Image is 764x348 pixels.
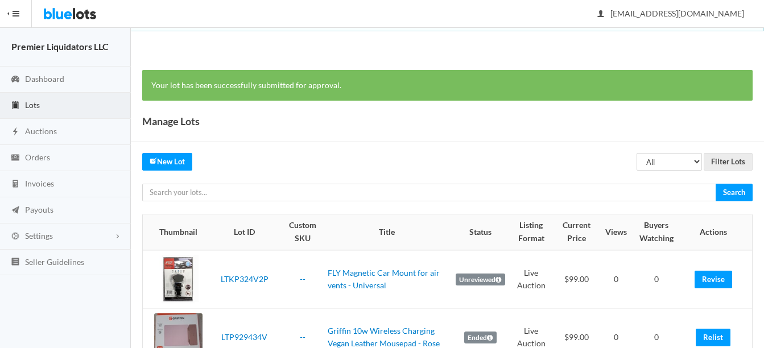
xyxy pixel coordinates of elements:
[10,127,21,138] ion-icon: flash
[10,231,21,242] ion-icon: cog
[10,205,21,216] ion-icon: paper plane
[704,153,753,171] input: Filter Lots
[25,74,64,84] span: Dashboard
[142,113,200,130] h1: Manage Lots
[282,214,323,250] th: Custom SKU
[25,231,53,241] span: Settings
[10,257,21,268] ion-icon: list box
[25,179,54,188] span: Invoices
[221,274,269,284] a: LTKP324V2P
[456,274,505,286] label: Unreviewed
[151,79,744,92] p: Your lot has been successfully submitted for approval.
[553,214,601,250] th: Current Price
[25,152,50,162] span: Orders
[221,332,267,342] a: LTP929434V
[142,153,192,171] a: createNew Lot
[25,205,53,214] span: Payouts
[328,268,440,291] a: FLY Magnetic Car Mount for air vents - Universal
[601,250,631,309] td: 0
[11,41,109,52] strong: Premier Liquidators LLC
[716,184,753,201] input: Search
[150,157,157,164] ion-icon: create
[10,74,21,85] ion-icon: speedometer
[510,250,553,309] td: Live Auction
[631,250,682,309] td: 0
[300,332,305,342] a: --
[143,214,207,250] th: Thumbnail
[510,214,553,250] th: Listing Format
[300,274,305,284] a: --
[10,153,21,164] ion-icon: cash
[10,101,21,111] ion-icon: clipboard
[695,271,732,288] a: Revise
[142,184,716,201] input: Search your lots...
[464,332,497,344] label: Ended
[598,9,744,18] span: [EMAIL_ADDRESS][DOMAIN_NAME]
[25,126,57,136] span: Auctions
[323,214,451,250] th: Title
[601,214,631,250] th: Views
[451,214,510,250] th: Status
[10,179,21,190] ion-icon: calculator
[553,250,601,309] td: $99.00
[207,214,282,250] th: Lot ID
[25,100,40,110] span: Lots
[595,9,606,20] ion-icon: person
[631,214,682,250] th: Buyers Watching
[25,257,84,267] span: Seller Guidelines
[696,329,730,346] a: Relist
[682,214,752,250] th: Actions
